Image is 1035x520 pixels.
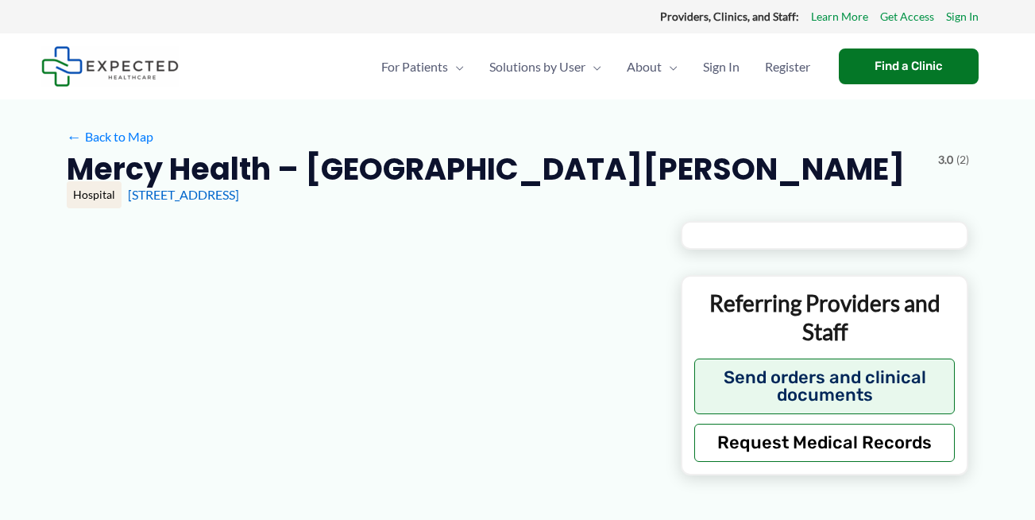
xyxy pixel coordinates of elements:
a: [STREET_ADDRESS] [128,187,239,202]
span: For Patients [381,39,448,95]
div: Hospital [67,181,122,208]
button: Send orders and clinical documents [694,359,956,414]
span: Sign In [703,39,740,95]
span: Menu Toggle [662,39,678,95]
span: 3.0 [938,149,953,170]
a: Find a Clinic [839,49,979,84]
button: Request Medical Records [694,424,956,462]
p: Referring Providers and Staff [694,289,956,347]
a: Solutions by UserMenu Toggle [477,39,614,95]
img: Expected Healthcare Logo - side, dark font, small [41,46,179,87]
a: Sign In [946,6,979,27]
h2: Mercy Health – [GEOGRAPHIC_DATA][PERSON_NAME] [67,149,905,188]
span: Menu Toggle [585,39,601,95]
a: Sign In [690,39,752,95]
span: Solutions by User [489,39,585,95]
a: Register [752,39,823,95]
a: ←Back to Map [67,125,153,149]
nav: Primary Site Navigation [369,39,823,95]
a: Get Access [880,6,934,27]
a: AboutMenu Toggle [614,39,690,95]
strong: Providers, Clinics, and Staff: [660,10,799,23]
a: For PatientsMenu Toggle [369,39,477,95]
span: Menu Toggle [448,39,464,95]
span: About [627,39,662,95]
span: Register [765,39,810,95]
span: (2) [956,149,969,170]
span: ← [67,129,82,144]
a: Learn More [811,6,868,27]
